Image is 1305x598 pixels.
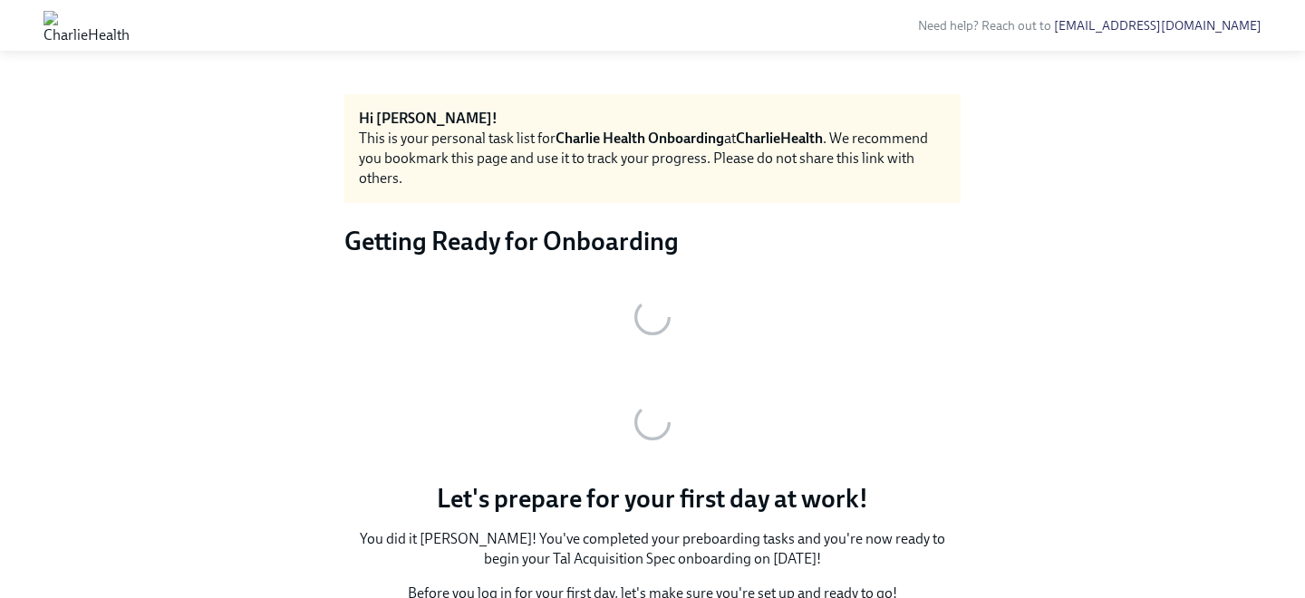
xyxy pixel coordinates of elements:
strong: Hi [PERSON_NAME]! [359,110,498,127]
div: This is your personal task list for at . We recommend you bookmark this page and use it to track ... [359,129,946,188]
a: [EMAIL_ADDRESS][DOMAIN_NAME] [1054,18,1261,34]
p: You did it [PERSON_NAME]! You've completed your preboarding tasks and you're now ready to begin y... [344,529,961,569]
button: Zoom image [344,377,961,468]
h3: Getting Ready for Onboarding [344,225,961,257]
button: Zoom image [344,272,961,362]
strong: Charlie Health Onboarding [556,130,724,147]
img: CharlieHealth [43,11,130,40]
span: Need help? Reach out to [918,18,1261,34]
strong: CharlieHealth [736,130,823,147]
p: Let's prepare for your first day at work! [344,482,961,515]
